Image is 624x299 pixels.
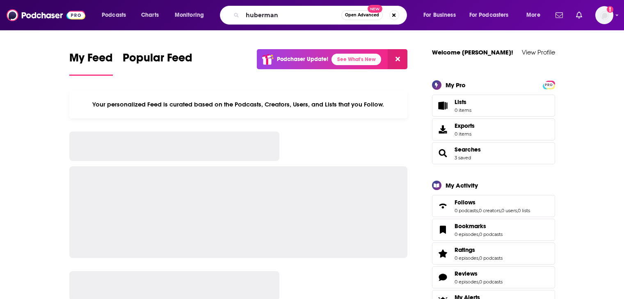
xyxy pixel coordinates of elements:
[517,208,518,213] span: ,
[455,199,475,206] span: Follows
[455,270,478,277] span: Reviews
[7,7,85,23] img: Podchaser - Follow, Share and Rate Podcasts
[455,222,486,230] span: Bookmarks
[595,6,613,24] img: User Profile
[455,146,481,153] a: Searches
[423,9,456,21] span: For Business
[479,279,503,285] a: 0 podcasts
[435,124,451,135] span: Exports
[479,255,503,261] a: 0 podcasts
[435,100,451,111] span: Lists
[479,208,501,213] a: 0 creators
[123,51,192,70] span: Popular Feed
[455,107,471,113] span: 0 items
[455,270,503,277] a: Reviews
[478,279,479,285] span: ,
[432,242,555,265] span: Ratings
[435,224,451,236] a: Bookmarks
[446,181,478,189] div: My Activity
[455,246,475,254] span: Ratings
[418,9,466,22] button: open menu
[123,51,192,76] a: Popular Feed
[464,9,521,22] button: open menu
[544,82,554,88] span: PRO
[228,6,415,25] div: Search podcasts, credits, & more...
[595,6,613,24] span: Logged in as gmacdermott
[455,246,503,254] a: Ratings
[455,255,478,261] a: 0 episodes
[432,219,555,241] span: Bookmarks
[595,6,613,24] button: Show profile menu
[455,199,530,206] a: Follows
[573,8,585,22] a: Show notifications dropdown
[136,9,164,22] a: Charts
[69,91,408,118] div: Your personalized Feed is curated based on the Podcasts, Creators, Users, and Lists that you Follow.
[518,208,530,213] a: 0 lists
[432,48,513,56] a: Welcome [PERSON_NAME]!
[432,266,555,288] span: Reviews
[242,9,341,22] input: Search podcasts, credits, & more...
[521,9,551,22] button: open menu
[469,9,509,21] span: For Podcasters
[478,231,479,237] span: ,
[478,208,479,213] span: ,
[455,122,475,129] span: Exports
[455,279,478,285] a: 0 episodes
[96,9,137,22] button: open menu
[607,6,613,13] svg: Add a profile image
[501,208,517,213] a: 0 users
[435,200,451,212] a: Follows
[169,9,215,22] button: open menu
[368,5,382,13] span: New
[446,81,466,89] div: My Pro
[552,8,566,22] a: Show notifications dropdown
[478,255,479,261] span: ,
[345,13,379,17] span: Open Advanced
[455,131,475,137] span: 0 items
[455,98,471,106] span: Lists
[331,54,381,65] a: See What's New
[175,9,204,21] span: Monitoring
[455,98,466,106] span: Lists
[432,195,555,217] span: Follows
[435,147,451,159] a: Searches
[435,272,451,283] a: Reviews
[455,208,478,213] a: 0 podcasts
[341,10,383,20] button: Open AdvancedNew
[544,81,554,87] a: PRO
[102,9,126,21] span: Podcasts
[432,142,555,164] span: Searches
[455,155,471,161] a: 3 saved
[455,222,503,230] a: Bookmarks
[432,95,555,117] a: Lists
[432,118,555,140] a: Exports
[435,248,451,259] a: Ratings
[455,231,478,237] a: 0 episodes
[479,231,503,237] a: 0 podcasts
[69,51,113,76] a: My Feed
[277,56,328,63] p: Podchaser Update!
[69,51,113,70] span: My Feed
[501,208,501,213] span: ,
[141,9,159,21] span: Charts
[522,48,555,56] a: View Profile
[526,9,540,21] span: More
